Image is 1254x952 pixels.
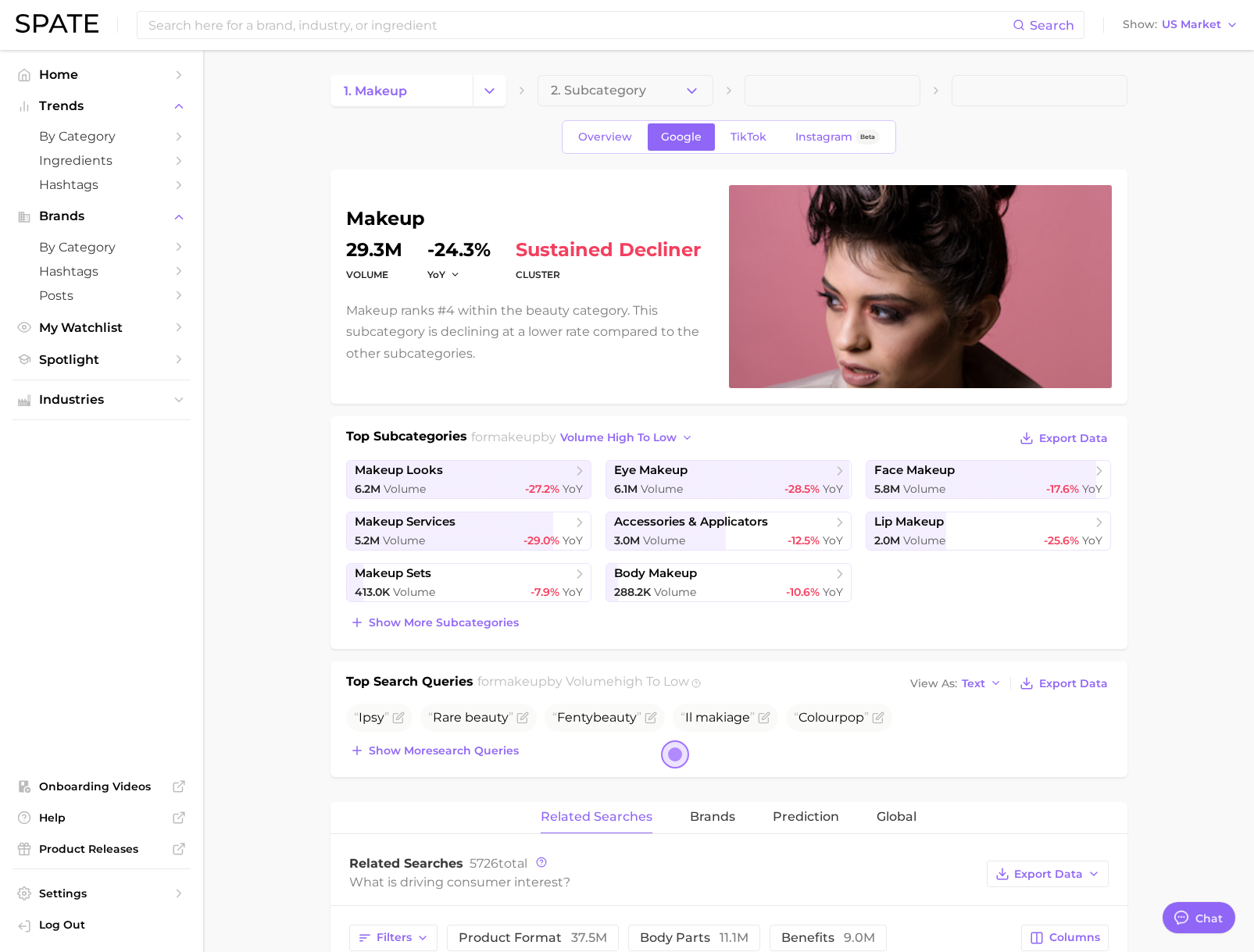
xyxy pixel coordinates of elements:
[13,837,191,861] a: Product Releases
[346,512,592,551] a: makeup services5.2m Volume-29.0% YoY
[795,130,852,144] span: Instagram
[645,711,657,724] button: Flag as miscategorized or irrelevant
[874,515,944,529] span: lip makeup
[782,123,893,151] a: InstagramBeta
[369,616,519,629] span: Show more subcategories
[1016,427,1111,449] button: Export Data
[13,913,191,940] a: Log out. Currently logged in with e-mail leon@palladiobeauty.com.
[786,585,820,599] span: -10.6%
[355,482,380,496] span: 6.2m
[494,674,547,689] span: makeup
[1044,533,1079,547] span: -25.6%
[369,744,519,758] span: Show more search queries
[516,711,529,724] button: Flag as miscategorized or irrelevant
[346,460,592,499] a: makeup looks6.2m Volume-27.2% YoY
[392,711,405,724] button: Flag as miscategorized or irrelevant
[13,94,191,118] button: Trends
[962,679,985,688] span: Text
[860,130,875,144] span: Beta
[823,482,843,496] span: YoY
[552,710,641,725] span: Fentybeauty
[377,931,412,944] span: Filters
[349,856,463,871] span: Related Searches
[39,811,164,825] span: Help
[1123,20,1157,29] span: Show
[1162,20,1221,29] span: US Market
[39,320,164,335] span: My Watchlist
[874,482,900,496] span: 5.8m
[354,710,389,725] span: Ipsy
[877,810,916,824] span: Global
[1030,18,1074,33] span: Search
[477,672,689,694] h2: for by Volume
[606,460,852,499] a: eye makeup6.1m Volume-28.5% YoY
[346,266,402,284] dt: volume
[874,463,955,478] span: face makeup
[355,566,431,581] span: makeup sets
[344,84,407,98] span: 1. makeup
[470,856,498,871] span: 5726
[794,710,869,725] span: Colourpop
[903,482,945,496] span: Volume
[551,84,646,98] span: 2. Subcategory
[13,348,191,372] a: Spotlight
[355,533,380,547] span: 5.2m
[346,241,402,259] dd: 29.3m
[39,153,164,168] span: Ingredients
[13,388,191,412] button: Industries
[39,129,164,144] span: by Category
[1082,533,1102,547] span: YoY
[523,533,559,547] span: -29.0%
[428,710,513,725] span: Rare beauty
[355,585,390,599] span: 413.0k
[1016,672,1111,694] button: Export Data
[874,533,900,547] span: 2.0m
[525,482,559,496] span: -27.2%
[1119,15,1242,35] button: ShowUS Market
[538,75,713,106] button: 2. Subcategory
[661,740,689,768] button: Open the dialog
[459,930,607,945] span: product format
[641,482,683,496] span: Volume
[614,533,640,547] span: 3.0m
[614,585,651,599] span: 288.2k
[13,148,191,173] a: Ingredients
[717,123,780,151] a: TikTok
[516,266,701,284] dt: cluster
[13,235,191,259] a: by Category
[383,533,425,547] span: Volume
[560,431,677,444] span: volume high to low
[147,12,1013,38] input: Search here for a brand, industry, or ingredient
[531,585,559,599] span: -7.9%
[393,585,435,599] span: Volume
[39,842,164,856] span: Product Releases
[471,430,698,444] span: for by
[470,856,527,871] span: total
[1014,868,1083,881] span: Export Data
[643,533,685,547] span: Volume
[13,62,191,87] a: Home
[614,566,697,581] span: body makeup
[39,264,164,279] span: Hashtags
[349,872,979,893] div: What is driving consumer interest?
[516,241,701,259] span: sustained decliner
[384,482,426,496] span: Volume
[13,173,191,197] a: Hashtags
[654,585,696,599] span: Volume
[39,240,164,255] span: by Category
[39,288,164,303] span: Posts
[614,463,688,478] span: eye makeup
[427,241,491,259] dd: -24.3%
[13,882,191,905] a: Settings
[346,611,523,633] button: Show more subcategories
[614,515,768,529] span: accessories & applicators
[330,75,473,106] a: 1. makeup
[346,300,710,364] p: Makeup ranks #4 within the beauty category. This subcategory is declining at a lower rate compare...
[903,533,945,547] span: Volume
[906,673,1006,693] button: View AsText
[541,810,652,824] span: Related Searches
[784,482,820,496] span: -28.5%
[1039,432,1108,445] span: Export Data
[39,99,164,113] span: Trends
[606,563,852,602] a: body makeup288.2k Volume-10.6% YoY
